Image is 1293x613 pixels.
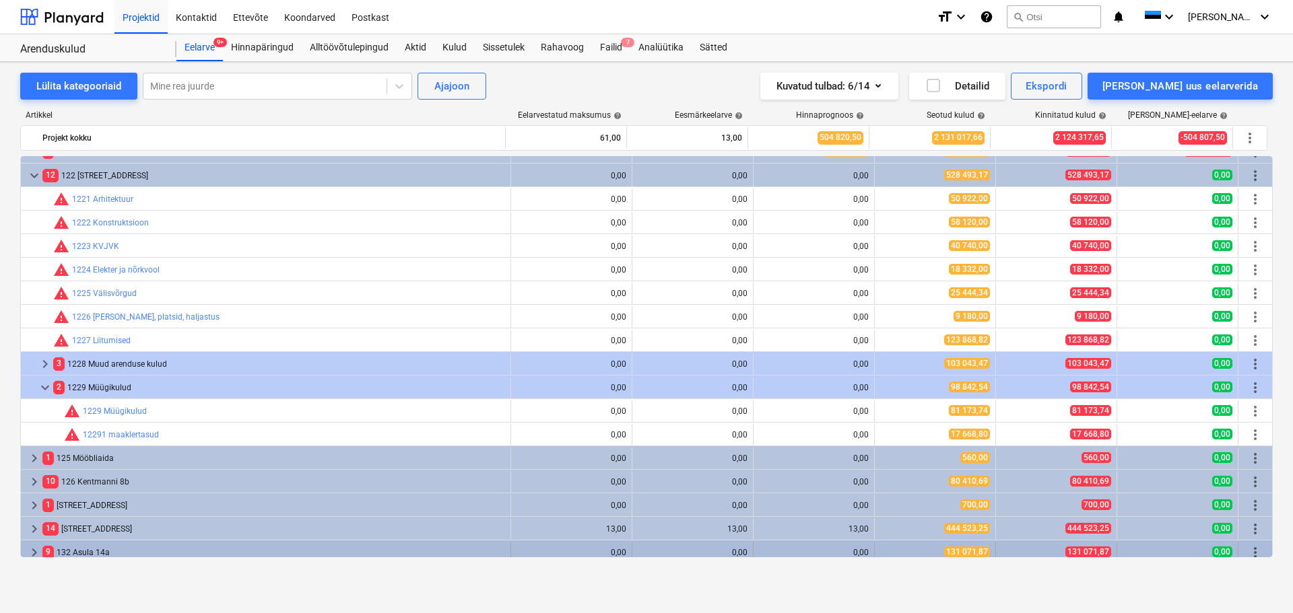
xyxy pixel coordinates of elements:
span: 700,00 [1082,499,1111,510]
div: Seotud kulud [927,110,985,120]
span: 528 493,17 [944,170,990,180]
a: 1223 KVJVK [72,242,119,251]
div: 61,00 [511,127,621,149]
a: Kulud [434,34,475,61]
span: Seotud kulud ületavad prognoosi [53,262,69,278]
span: 14 [42,522,59,535]
div: Ekspordi [1026,77,1067,95]
div: Kuvatud tulbad : 6/14 [776,77,882,95]
span: Seotud kulud ületavad prognoosi [53,215,69,231]
span: 0,00 [1212,240,1232,251]
span: 9 [42,546,54,558]
a: 1229 Müügikulud [83,406,147,416]
span: help [1217,112,1228,120]
div: [STREET_ADDRESS] [42,495,505,516]
div: 0,00 [759,548,869,557]
span: 7 [621,38,634,47]
div: 0,00 [759,312,869,322]
span: Rohkem tegevusi [1247,497,1263,513]
button: Ekspordi [1011,73,1082,100]
div: 0,00 [638,242,748,251]
button: Ajajoon [418,73,486,100]
span: 0,00 [1212,452,1232,463]
div: Eelarve [176,34,223,61]
span: 17 668,80 [1070,429,1111,439]
span: Rohkem tegevusi [1247,191,1263,207]
div: 0,00 [638,406,748,416]
span: 123 868,82 [944,334,990,345]
a: 1226 [PERSON_NAME], platsid, haljastus [72,312,220,322]
div: 0,00 [517,359,626,369]
div: 0,00 [638,289,748,298]
span: 81 173,74 [949,405,990,416]
span: 123 868,82 [1065,334,1111,345]
div: [PERSON_NAME]-eelarve [1128,110,1228,120]
span: Rohkem tegevusi [1247,544,1263,561]
span: 103 043,47 [1065,358,1111,369]
a: 1224 Elekter ja nõrkvool [72,265,160,275]
span: 0,00 [1212,546,1232,557]
div: 0,00 [759,265,869,275]
a: Sätted [692,34,735,61]
div: 13,00 [759,524,869,534]
button: Kuvatud tulbad:6/14 [760,73,898,100]
a: Aktid [397,34,434,61]
span: Rohkem tegevusi [1242,130,1258,146]
span: Rohkem tegevusi [1247,238,1263,254]
span: 58 120,00 [1070,217,1111,227]
a: Alltöövõtulepingud [302,34,397,61]
span: 81 173,74 [1070,405,1111,416]
button: Otsi [1007,5,1101,28]
div: 0,00 [759,477,869,486]
div: 0,00 [517,242,626,251]
span: -504 807,50 [1179,131,1227,144]
div: 0,00 [759,194,869,204]
span: 0,00 [1212,358,1232,369]
span: 9 180,00 [1075,311,1111,322]
span: help [732,112,743,120]
a: 1222 Konstruktsioon [72,218,149,227]
span: search [1013,11,1024,22]
div: Kinnitatud kulud [1035,110,1106,120]
span: 700,00 [960,499,990,510]
span: Rohkem tegevusi [1247,168,1263,184]
a: Analüütika [630,34,692,61]
span: 3 [53,357,65,370]
div: 0,00 [517,265,626,275]
div: 0,00 [759,430,869,439]
button: [PERSON_NAME] uus eelarverida [1088,73,1273,100]
span: 0,00 [1212,287,1232,298]
i: notifications [1112,9,1125,25]
span: 103 043,47 [944,358,990,369]
span: 58 120,00 [949,217,990,227]
div: 0,00 [638,430,748,439]
div: Rahavoog [533,34,592,61]
span: keyboard_arrow_right [26,474,42,490]
span: 560,00 [1082,452,1111,463]
span: 10 [42,475,59,488]
span: 18 332,00 [949,264,990,275]
span: 2 [53,381,65,394]
a: Hinnapäringud [223,34,302,61]
span: 131 071,87 [944,546,990,557]
div: 13,00 [638,524,748,534]
span: 2 124 317,65 [1053,131,1106,144]
span: 80 410,69 [1070,476,1111,486]
span: 9+ [213,38,227,47]
div: Detailid [925,77,989,95]
div: 0,00 [759,383,869,392]
span: 50 922,00 [949,193,990,204]
div: 126 Kentmanni 8b [42,471,505,493]
div: 0,00 [759,336,869,345]
div: 0,00 [517,406,626,416]
div: 0,00 [638,336,748,345]
i: Abikeskus [980,9,993,25]
div: 0,00 [517,336,626,345]
div: 0,00 [638,383,748,392]
span: 0,00 [1212,476,1232,486]
span: Rohkem tegevusi [1247,403,1263,419]
span: help [974,112,985,120]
